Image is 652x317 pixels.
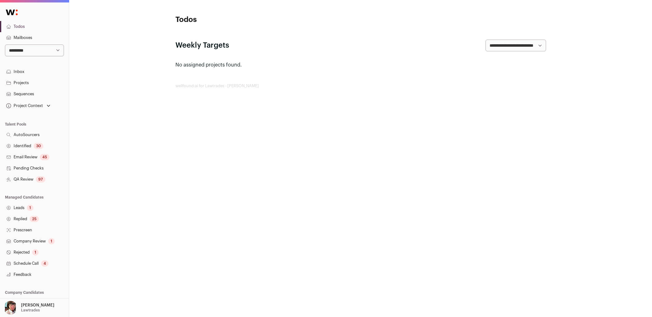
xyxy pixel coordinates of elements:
[36,176,45,182] div: 97
[175,41,229,50] h2: Weekly Targets
[2,6,21,19] img: Wellfound
[175,15,299,25] h1: Todos
[175,84,546,88] footer: wellfound:ai for Lawtrades - [PERSON_NAME]
[5,103,43,108] div: Project Context
[32,249,39,255] div: 1
[40,154,49,160] div: 45
[175,61,546,69] p: No assigned projects found.
[34,143,43,149] div: 30
[27,205,33,211] div: 1
[21,308,40,313] p: Lawtrades
[5,101,52,110] button: Open dropdown
[41,260,48,267] div: 4
[30,216,39,222] div: 25
[48,238,55,244] div: 1
[4,301,17,315] img: 14759586-medium_jpg
[2,301,56,315] button: Open dropdown
[21,303,54,308] p: [PERSON_NAME]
